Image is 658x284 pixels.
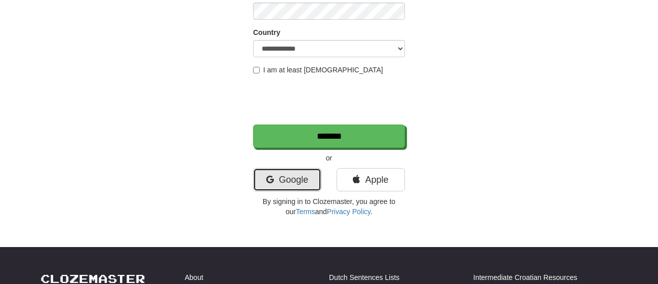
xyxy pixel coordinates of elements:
a: About [185,272,203,282]
a: Intermediate Croatian Resources [473,272,577,282]
label: I am at least [DEMOGRAPHIC_DATA] [253,65,383,75]
label: Country [253,27,280,37]
p: or [253,153,405,163]
iframe: reCAPTCHA [253,80,407,119]
a: Apple [337,168,405,191]
a: Google [253,168,321,191]
p: By signing in to Clozemaster, you agree to our and . [253,196,405,217]
a: Terms [296,208,315,216]
a: Privacy Policy [327,208,371,216]
a: Dutch Sentences Lists [329,272,399,282]
input: I am at least [DEMOGRAPHIC_DATA] [253,67,260,73]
